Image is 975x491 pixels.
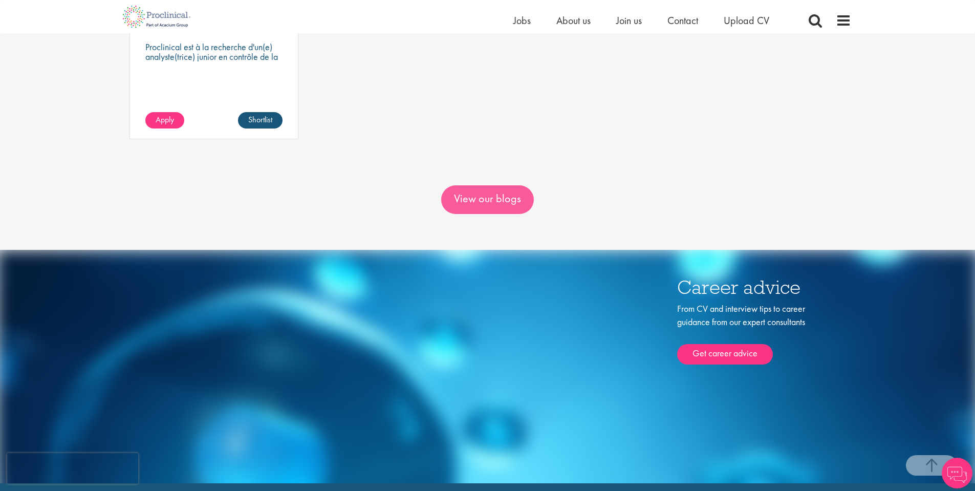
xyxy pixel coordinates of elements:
a: Join us [616,14,642,27]
a: About us [556,14,591,27]
a: Shortlist [238,112,283,129]
a: View our blogs [441,185,534,214]
h3: Career advice [677,277,815,297]
iframe: reCAPTCHA [7,453,138,484]
div: From CV and interview tips to career guidance from our expert consultants [677,302,815,364]
p: Proclinical est à la recherche d'un(e) analyste(trice) junior en contrôle de la qualité pour sout... [145,42,283,91]
span: Apply [156,114,174,125]
a: Get career advice [677,344,773,365]
a: Contact [667,14,698,27]
a: Upload CV [724,14,769,27]
a: Jobs [513,14,531,27]
img: Chatbot [942,458,972,488]
a: Apply [145,112,184,129]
